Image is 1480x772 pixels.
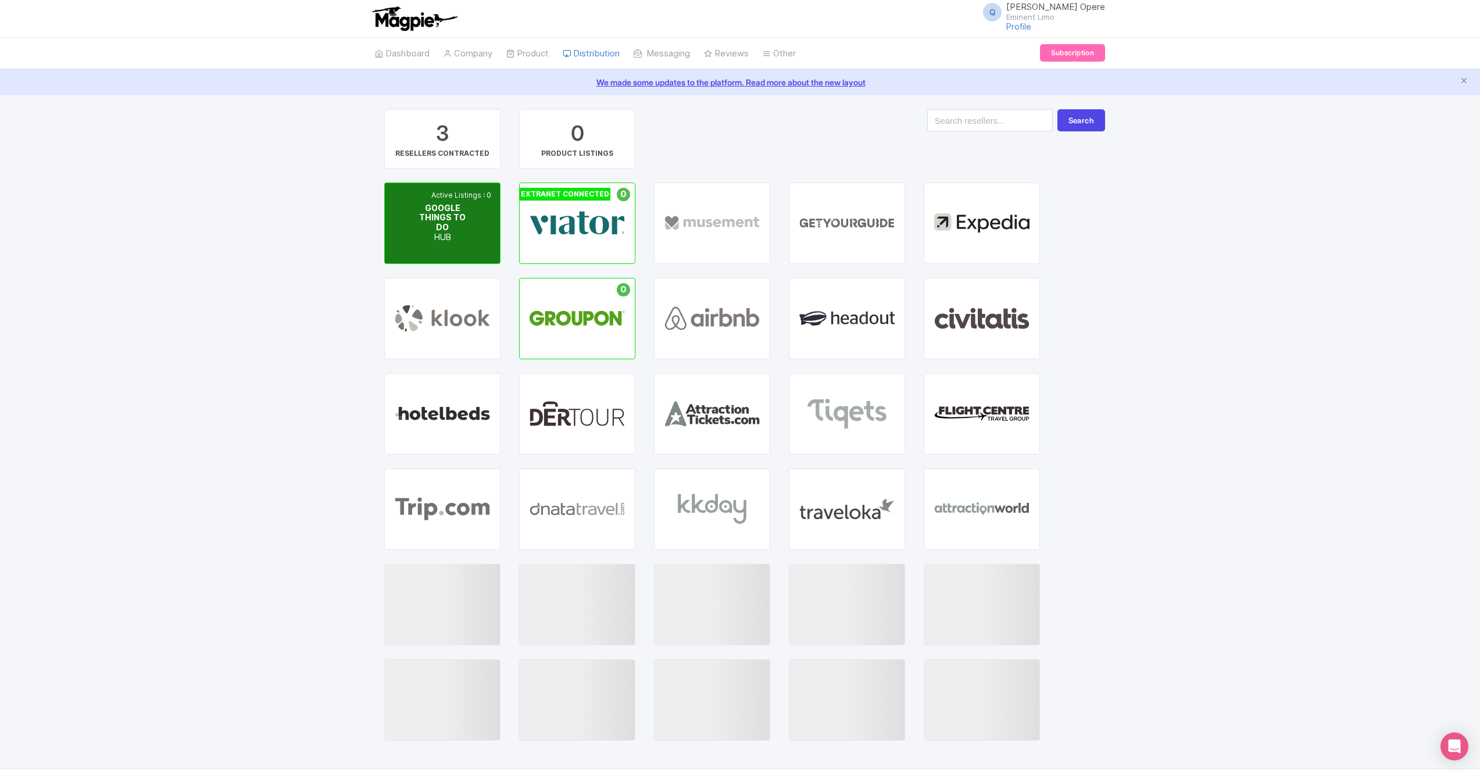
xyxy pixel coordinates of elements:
a: 0 PRODUCT LISTINGS [519,109,635,169]
span: GOOGLE THINGS TO DO [419,203,466,233]
a: Distribution [563,38,620,70]
span: Q [983,3,1002,22]
a: Other [763,38,796,70]
small: Eminent Limo [1006,13,1105,21]
a: 0 Active Listings : 0 GOOGLE THINGS TO DO HUB [384,183,501,264]
button: Close announcement [1460,75,1468,88]
button: Search [1057,109,1105,131]
div: Open Intercom Messenger [1440,732,1468,760]
div: 3 [436,119,449,148]
div: 0 [571,119,584,148]
a: EXTRANET CONNECTED 0 [519,183,635,264]
div: RESELLERS CONTRACTED [395,148,489,159]
a: Messaging [634,38,690,70]
div: Active Listings : 0 [428,190,494,201]
a: Q [PERSON_NAME] Opere Eminent Limo [976,2,1105,21]
a: Subscription [1040,44,1105,62]
span: [PERSON_NAME] Opere [1006,1,1105,12]
a: Reviews [704,38,749,70]
a: Company [444,38,492,70]
a: Product [506,38,549,70]
a: 3 RESELLERS CONTRACTED [384,109,501,169]
a: Profile [1006,22,1031,31]
a: Dashboard [375,38,430,70]
a: 0 [519,278,635,359]
input: Search resellers... [927,109,1053,131]
p: HUB [414,233,471,242]
div: PRODUCT LISTINGS [541,148,613,159]
img: logo-ab69f6fb50320c5b225c76a69d11143b.png [369,6,459,31]
a: We made some updates to the platform. Read more about the new layout [7,76,1473,88]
